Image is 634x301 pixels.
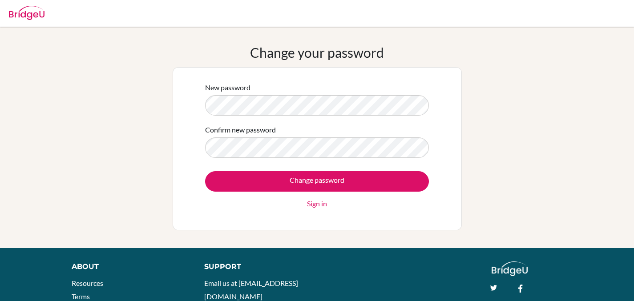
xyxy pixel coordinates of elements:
h1: Change your password [250,44,384,60]
div: Support [204,261,308,272]
input: Change password [205,171,429,192]
label: Confirm new password [205,124,276,135]
a: Email us at [EMAIL_ADDRESS][DOMAIN_NAME] [204,279,298,301]
img: Bridge-U [9,6,44,20]
img: logo_white@2x-f4f0deed5e89b7ecb1c2cc34c3e3d731f90f0f143d5ea2071677605dd97b5244.png [492,261,528,276]
a: Terms [72,292,90,301]
a: Sign in [307,198,327,209]
div: About [72,261,184,272]
a: Resources [72,279,103,287]
label: New password [205,82,250,93]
